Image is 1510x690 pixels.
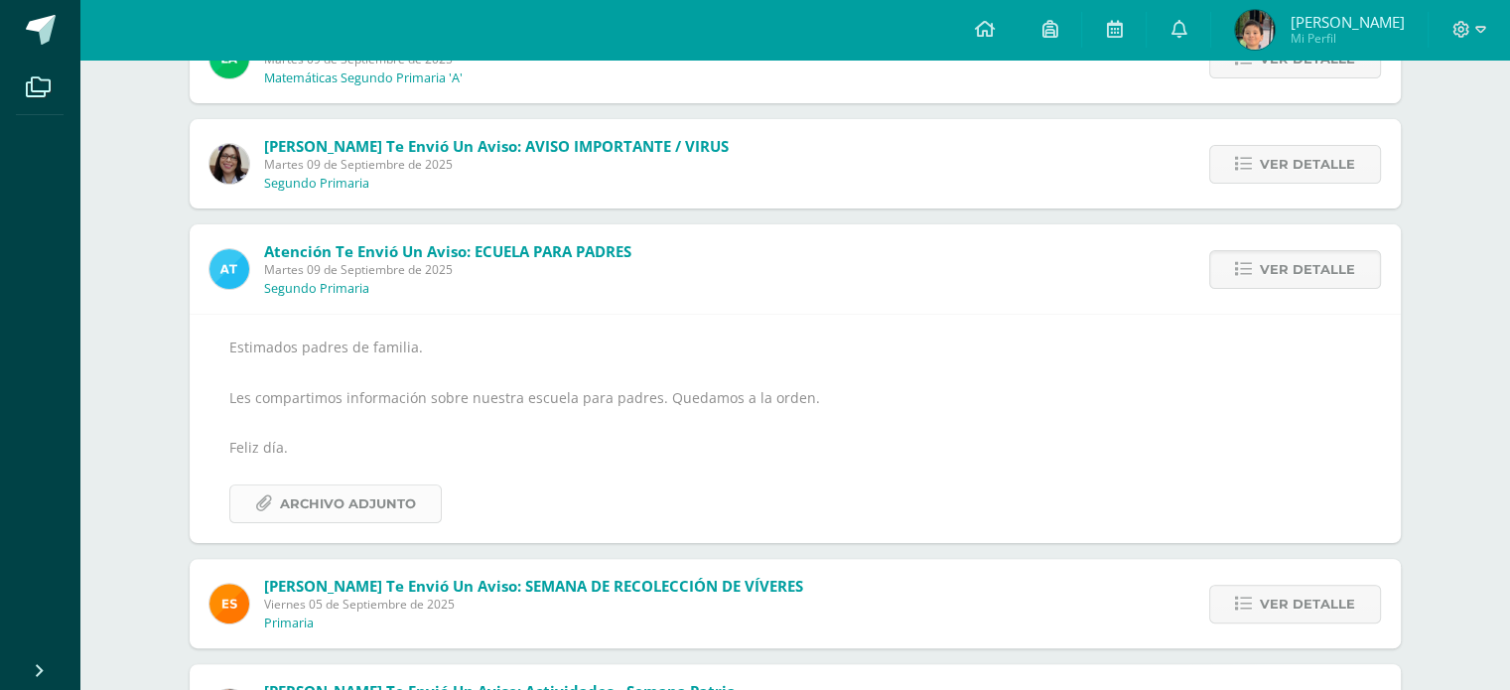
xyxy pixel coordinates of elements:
img: 4ba0fbdb24318f1bbd103ebd070f4524.png [209,584,249,623]
span: Ver detalle [1260,586,1355,622]
a: Archivo Adjunto [229,484,442,523]
img: 9fc725f787f6a993fc92a288b7a8b70c.png [209,249,249,289]
span: [PERSON_NAME] [1290,12,1404,32]
span: [PERSON_NAME] te envió un aviso: AVISO IMPORTANTE / VIRUS [264,136,729,156]
p: Matemáticas Segundo Primaria 'A' [264,70,463,86]
p: Primaria [264,616,314,631]
span: Viernes 05 de Septiembre de 2025 [264,596,803,613]
span: Ver detalle [1260,251,1355,288]
p: Segundo Primaria [264,281,369,297]
span: Atención te envió un aviso: ECUELA PARA PADRES [264,241,631,261]
div: Estimados padres de familia. Les compartimos información sobre nuestra escuela para padres. Queda... [229,335,1361,523]
span: Ver detalle [1260,146,1355,183]
span: Martes 09 de Septiembre de 2025 [264,156,729,173]
img: c9e471a3c4ae9baa2ac2f1025b3fcab6.png [209,144,249,184]
span: Archivo Adjunto [280,485,416,522]
img: d257120dbc799d4c94c2b3d0a0fedc2b.png [1235,10,1275,50]
p: Segundo Primaria [264,176,369,192]
span: Mi Perfil [1290,30,1404,47]
span: [PERSON_NAME] te envió un aviso: SEMANA DE RECOLECCIÓN DE VÍVERES [264,576,803,596]
span: Martes 09 de Septiembre de 2025 [264,261,631,278]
